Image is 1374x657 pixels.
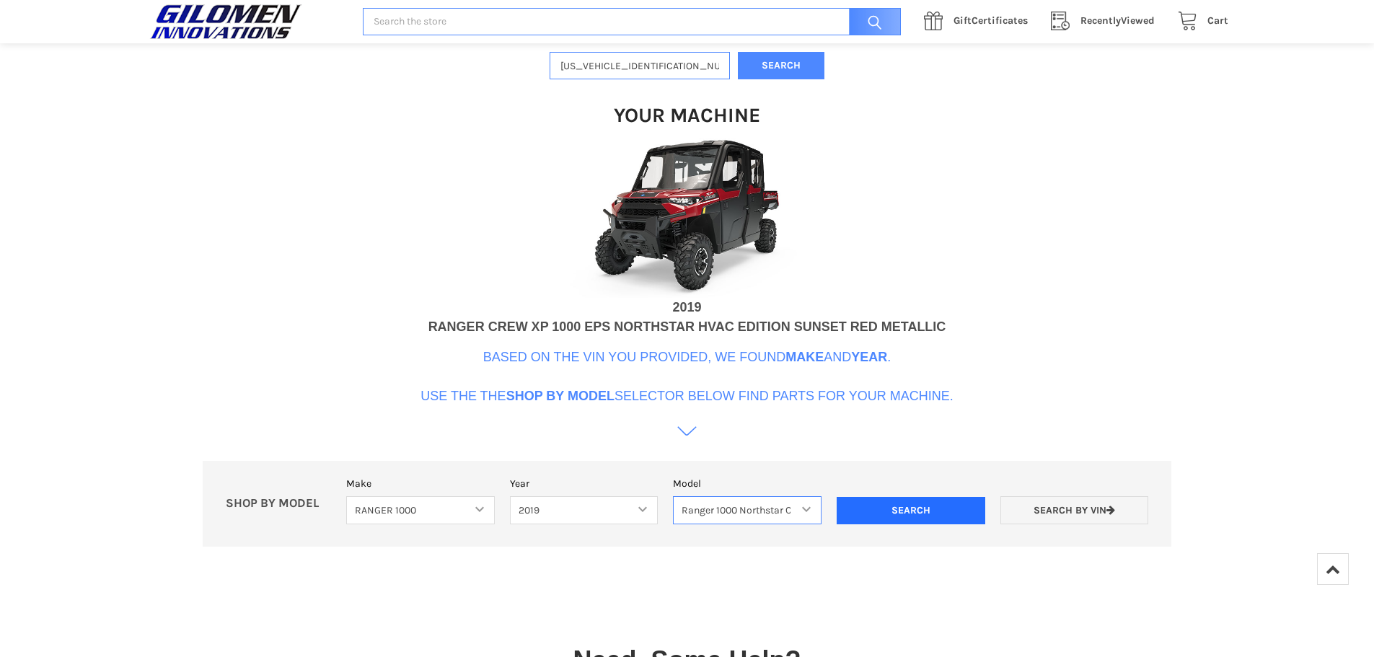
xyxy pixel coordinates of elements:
[1317,553,1349,585] a: Top of Page
[1170,12,1228,30] a: Cart
[1080,14,1121,27] span: Recently
[954,14,1028,27] span: Certificates
[510,476,659,491] label: Year
[146,4,348,40] a: GILOMEN INNOVATIONS
[1000,496,1149,524] a: Search by VIN
[543,136,832,298] img: VIN Image
[550,52,730,80] input: Enter VIN of your machine
[1043,12,1170,30] a: RecentlyViewed
[218,496,339,511] p: SHOP BY MODEL
[363,8,901,36] input: Search the store
[346,476,495,491] label: Make
[1080,14,1155,27] span: Viewed
[954,14,972,27] span: Gift
[614,102,760,128] h1: Your Machine
[506,389,615,403] b: Shop By Model
[420,348,954,406] p: Based on the VIN you provided, we found and . Use the the selector below find parts for your mach...
[738,52,824,80] button: Search
[837,497,985,524] input: Search
[673,476,822,491] label: Model
[146,4,305,40] img: GILOMEN INNOVATIONS
[785,350,824,364] b: Make
[842,8,901,36] input: Search
[672,298,701,317] div: 2019
[1207,14,1228,27] span: Cart
[428,317,946,337] div: RANGER CREW XP 1000 EPS NORTHSTAR HVAC EDITION SUNSET RED METALLIC
[851,350,887,364] b: Year
[916,12,1043,30] a: GiftCertificates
